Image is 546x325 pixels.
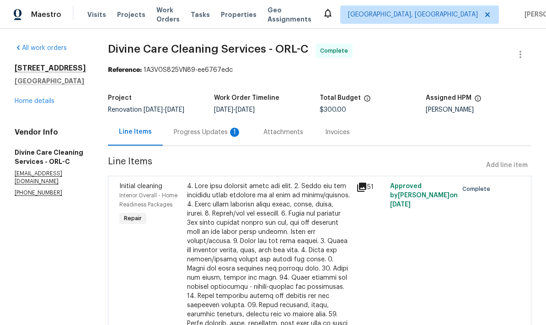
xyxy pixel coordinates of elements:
div: 1A3V0S825VN89-ee6767edc [108,65,531,75]
h5: Assigned HPM [426,95,471,101]
h5: Divine Care Cleaning Services - ORL-C [15,148,86,166]
span: Divine Care Cleaning Services - ORL-C [108,43,308,54]
span: [DATE] [144,107,163,113]
span: Visits [87,10,106,19]
b: Reference: [108,67,142,73]
div: Attachments [263,128,303,137]
span: [DATE] [236,107,255,113]
span: Maestro [31,10,61,19]
span: Complete [462,184,494,194]
span: Properties [221,10,257,19]
span: Tasks [191,11,210,18]
span: Complete [320,46,352,55]
span: Interior Overall - Home Readiness Packages [119,193,177,207]
h5: Project [108,95,132,101]
span: [DATE] [214,107,233,113]
div: [PERSON_NAME] [426,107,532,113]
a: Home details [15,98,54,104]
div: 1 [230,128,239,137]
span: Initial cleaning [119,183,162,190]
div: Invoices [325,128,350,137]
span: Work Orders [156,5,180,24]
span: Renovation [108,107,184,113]
span: The hpm assigned to this work order. [474,95,482,107]
span: Projects [117,10,145,19]
h4: Vendor Info [15,128,86,137]
span: - [214,107,255,113]
div: Line Items [119,127,152,136]
span: The total cost of line items that have been proposed by Opendoor. This sum includes line items th... [364,95,371,107]
span: Repair [120,214,145,223]
span: [GEOGRAPHIC_DATA], [GEOGRAPHIC_DATA] [348,10,478,19]
span: Approved by [PERSON_NAME] on [390,183,458,208]
span: [DATE] [390,201,411,208]
h5: Work Order Timeline [214,95,279,101]
h5: Total Budget [320,95,361,101]
span: $300.00 [320,107,346,113]
span: - [144,107,184,113]
span: [DATE] [165,107,184,113]
a: All work orders [15,45,67,51]
span: Line Items [108,157,482,174]
div: 51 [356,182,385,193]
span: Geo Assignments [268,5,311,24]
div: Progress Updates [174,128,241,137]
